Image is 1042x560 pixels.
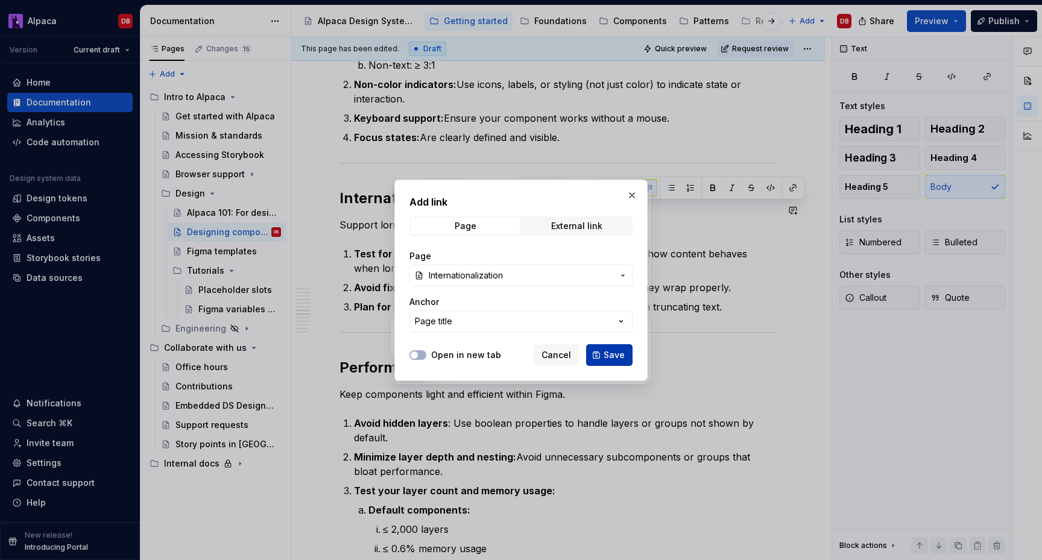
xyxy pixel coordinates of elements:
button: Save [586,344,633,366]
h2: Add link [409,195,633,209]
div: Page [455,221,476,231]
div: Page title [415,315,452,327]
span: Internationalization [429,269,503,282]
span: Cancel [542,349,571,361]
label: Page [409,250,431,262]
label: Open in new tab [431,349,501,361]
button: Internationalization [409,265,633,286]
label: Anchor [409,296,439,308]
div: External link [551,221,602,231]
span: Save [604,349,625,361]
button: Cancel [534,344,579,366]
button: Page title [409,310,633,332]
